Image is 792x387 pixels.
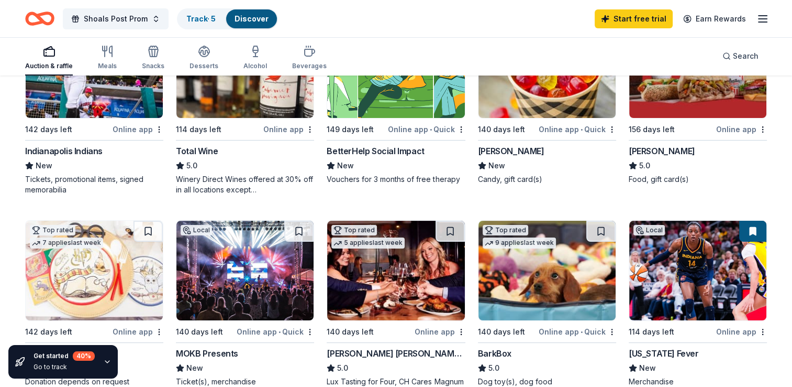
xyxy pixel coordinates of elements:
[629,145,695,157] div: [PERSON_NAME]
[430,125,432,134] span: •
[26,221,163,320] img: Image for Oriental Trading
[73,351,95,361] div: 40 %
[337,362,348,374] span: 5.0
[629,220,767,387] a: Image for Indiana FeverLocal114 days leftOnline app[US_STATE] FeverNewMerchandise
[25,326,72,338] div: 142 days left
[581,125,583,134] span: •
[327,18,465,185] a: Image for BetterHelp Social Impact38 applieslast week149 days leftOnline app•QuickBetterHelp Soci...
[30,238,103,249] div: 7 applies last week
[478,145,544,157] div: [PERSON_NAME]
[327,221,464,320] img: Image for Cooper's Hawk Winery and Restaurants
[189,62,218,70] div: Desserts
[292,41,327,76] button: Beverages
[633,225,665,235] div: Local
[84,13,148,25] span: Shoals Post Prom
[483,238,556,249] div: 9 applies last week
[176,221,314,320] img: Image for MOKB Presents
[292,62,327,70] div: Beverages
[327,347,465,360] div: [PERSON_NAME] [PERSON_NAME] Winery and Restaurants
[733,50,758,62] span: Search
[478,221,616,320] img: Image for BarkBox
[677,9,752,28] a: Earn Rewards
[25,123,72,136] div: 142 days left
[176,174,314,195] div: Winery Direct Wines offered at 30% off in all locations except [GEOGRAPHIC_DATA], [GEOGRAPHIC_DAT...
[25,174,163,195] div: Tickets, promotional items, signed memorabilia
[25,18,163,195] a: Image for Indianapolis IndiansLocal142 days leftOnline appIndianapolis IndiansNewTickets, promoti...
[327,145,424,157] div: BetterHelp Social Impact
[34,363,95,371] div: Go to track
[488,362,499,374] span: 5.0
[716,325,767,338] div: Online app
[327,123,374,136] div: 149 days left
[629,18,767,185] a: Image for Portillo'sTop rated4 applieslast week156 days leftOnline app[PERSON_NAME]5.0Food, gift ...
[716,123,767,136] div: Online app
[629,221,766,320] img: Image for Indiana Fever
[629,174,767,185] div: Food, gift card(s)
[629,377,767,387] div: Merchandise
[639,362,656,374] span: New
[113,325,163,338] div: Online app
[36,159,52,172] span: New
[186,159,197,172] span: 5.0
[142,62,164,70] div: Snacks
[337,159,354,172] span: New
[237,325,314,338] div: Online app Quick
[327,174,465,185] div: Vouchers for 3 months of free therapy
[581,328,583,336] span: •
[181,225,212,235] div: Local
[629,123,675,136] div: 156 days left
[25,62,73,70] div: Auction & raffle
[176,377,314,387] div: Ticket(s), merchandise
[176,347,238,360] div: MOKB Presents
[415,325,465,338] div: Online app
[63,8,169,29] button: Shoals Post Prom
[478,123,525,136] div: 140 days left
[629,326,674,338] div: 114 days left
[98,62,117,70] div: Meals
[478,220,616,387] a: Image for BarkBoxTop rated9 applieslast week140 days leftOnline app•QuickBarkBox5.0Dog toy(s), do...
[113,123,163,136] div: Online app
[714,46,767,67] button: Search
[98,41,117,76] button: Meals
[278,328,281,336] span: •
[539,123,616,136] div: Online app Quick
[186,14,216,23] a: Track· 5
[176,145,218,157] div: Total Wine
[176,18,314,195] a: Image for Total WineTop rated4 applieslast week114 days leftOnline appTotal Wine5.0Winery Direct ...
[25,6,54,31] a: Home
[243,41,267,76] button: Alcohol
[25,220,163,387] a: Image for Oriental TradingTop rated7 applieslast week142 days leftOnline appOriental Trading4.8Do...
[327,326,374,338] div: 140 days left
[629,347,699,360] div: [US_STATE] Fever
[243,62,267,70] div: Alcohol
[595,9,673,28] a: Start free trial
[388,123,465,136] div: Online app Quick
[483,225,528,235] div: Top rated
[478,377,616,387] div: Dog toy(s), dog food
[189,41,218,76] button: Desserts
[478,18,616,185] a: Image for AlbaneseLocal140 days leftOnline app•Quick[PERSON_NAME]NewCandy, gift card(s)
[331,225,377,235] div: Top rated
[25,145,103,157] div: Indianapolis Indians
[176,123,221,136] div: 114 days left
[478,347,511,360] div: BarkBox
[488,159,505,172] span: New
[30,225,75,235] div: Top rated
[177,8,278,29] button: Track· 5Discover
[142,41,164,76] button: Snacks
[478,326,525,338] div: 140 days left
[639,159,650,172] span: 5.0
[186,362,203,374] span: New
[478,174,616,185] div: Candy, gift card(s)
[235,14,269,23] a: Discover
[176,326,223,338] div: 140 days left
[25,41,73,76] button: Auction & raffle
[539,325,616,338] div: Online app Quick
[176,220,314,387] a: Image for MOKB PresentsLocal140 days leftOnline app•QuickMOKB PresentsNewTicket(s), merchandise
[331,238,405,249] div: 5 applies last week
[263,123,314,136] div: Online app
[34,351,95,361] div: Get started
